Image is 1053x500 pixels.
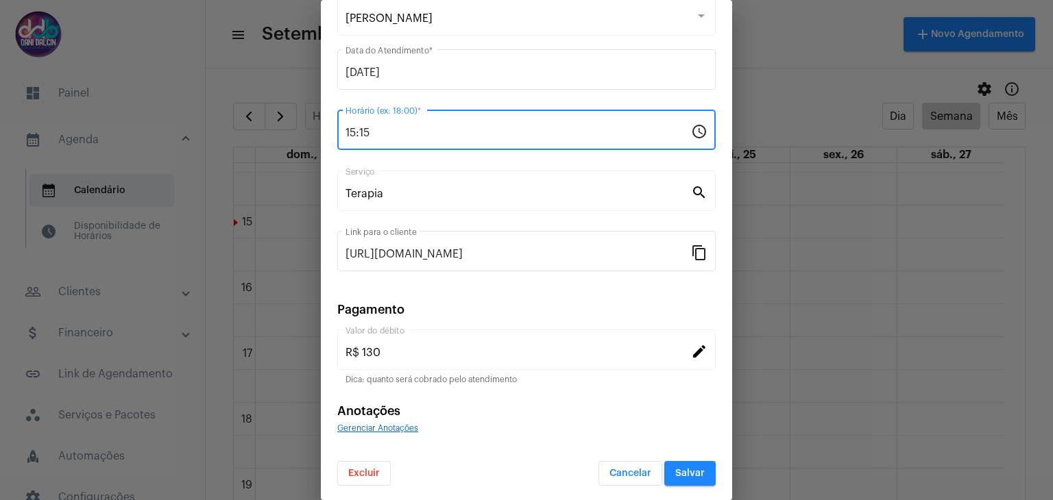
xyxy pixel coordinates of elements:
mat-hint: Dica: quanto será cobrado pelo atendimento [346,375,517,385]
input: Horário [346,127,691,139]
span: Excluir [348,468,380,478]
mat-icon: schedule [691,123,707,139]
button: Cancelar [598,461,662,486]
mat-icon: search [691,184,707,200]
mat-icon: edit [691,342,707,359]
span: Cancelar [609,468,651,478]
mat-icon: content_copy [691,244,707,260]
span: Pagamento [337,303,404,316]
input: Link [346,248,691,260]
span: [PERSON_NAME] [346,13,433,24]
button: Salvar [664,461,716,486]
span: Salvar [675,468,705,478]
button: Excluir [337,461,391,486]
span: Anotações [337,405,400,417]
input: Valor [346,347,691,359]
span: Gerenciar Anotações [337,424,418,432]
input: Pesquisar serviço [346,188,691,200]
